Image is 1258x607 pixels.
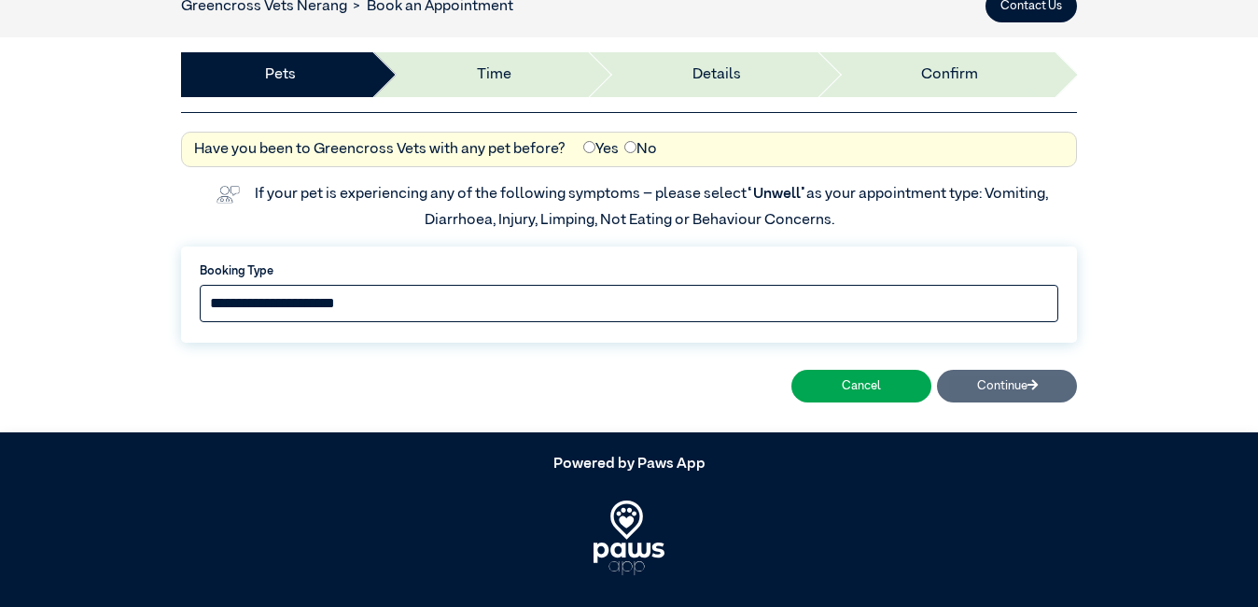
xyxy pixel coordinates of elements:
label: No [624,138,657,161]
input: No [624,141,636,153]
label: Booking Type [200,262,1058,280]
label: Have you been to Greencross Vets with any pet before? [194,138,566,161]
img: PawsApp [594,501,665,575]
button: Cancel [791,370,931,402]
a: Pets [265,64,296,86]
label: Yes [583,138,619,161]
img: vet [210,179,245,209]
span: “Unwell” [747,187,806,202]
h5: Powered by Paws App [181,456,1077,473]
label: If your pet is experiencing any of the following symptoms – please select as your appointment typ... [255,187,1051,228]
input: Yes [583,141,595,153]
